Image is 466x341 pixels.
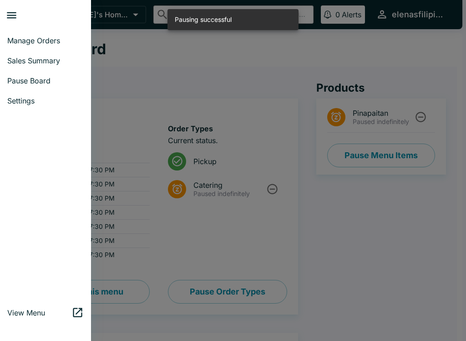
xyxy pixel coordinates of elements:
[7,36,84,45] span: Manage Orders
[7,308,71,317] span: View Menu
[7,96,84,105] span: Settings
[175,12,232,27] div: Pausing successful
[7,56,84,65] span: Sales Summary
[7,76,84,85] span: Pause Board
